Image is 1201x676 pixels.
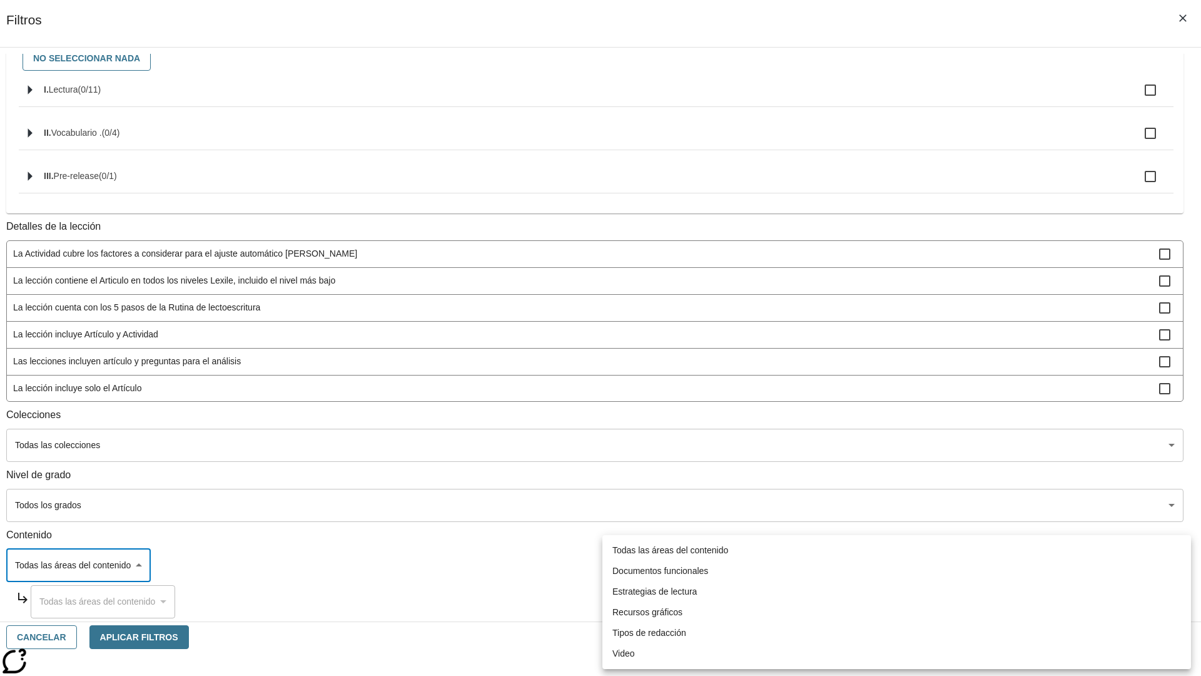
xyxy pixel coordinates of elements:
li: Todas las áreas del contenido [602,540,1191,561]
ul: Seleccione el Contenido [602,535,1191,669]
li: Estrategias de lectura [602,581,1191,602]
li: Recursos gráficos [602,602,1191,623]
li: Tipos de redacción [602,623,1191,643]
li: Video [602,643,1191,664]
li: Documentos funcionales [602,561,1191,581]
